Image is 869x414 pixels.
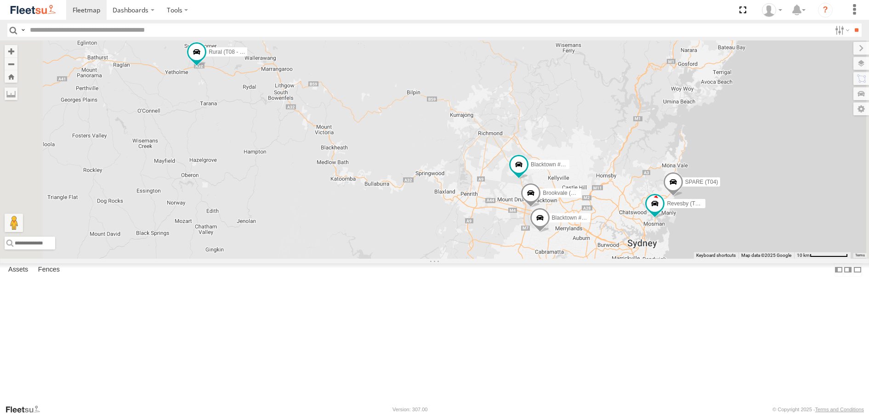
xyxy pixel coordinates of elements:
[831,23,851,37] label: Search Filter Options
[5,87,17,100] label: Measure
[818,3,833,17] i: ?
[834,263,843,277] label: Dock Summary Table to the Left
[4,264,33,277] label: Assets
[685,179,718,185] span: SPARE (T04)
[19,23,27,37] label: Search Query
[5,70,17,83] button: Zoom Home
[696,252,736,259] button: Keyboard shortcuts
[5,405,47,414] a: Visit our Website
[843,263,852,277] label: Dock Summary Table to the Right
[392,407,427,412] div: Version: 307.00
[853,263,862,277] label: Hide Summary Table
[741,253,791,258] span: Map data ©2025 Google
[551,215,649,221] span: Blacktown #2 (T05 - [PERSON_NAME])
[34,264,64,277] label: Fences
[531,161,629,168] span: Blacktown #1 (T09 - [PERSON_NAME])
[855,253,865,257] a: Terms (opens in new tab)
[772,407,864,412] div: © Copyright 2025 -
[543,190,632,196] span: Brookvale (T10 - [PERSON_NAME])
[5,57,17,70] button: Zoom out
[5,45,17,57] button: Zoom in
[9,4,57,16] img: fleetsu-logo-horizontal.svg
[5,214,23,232] button: Drag Pegman onto the map to open Street View
[209,49,287,56] span: Rural (T08 - [PERSON_NAME])
[797,253,810,258] span: 10 km
[667,201,753,207] span: Revesby (T07 - [PERSON_NAME])
[815,407,864,412] a: Terms and Conditions
[794,252,851,259] button: Map scale: 10 km per 79 pixels
[759,3,785,17] div: Darren Small
[853,102,869,115] label: Map Settings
